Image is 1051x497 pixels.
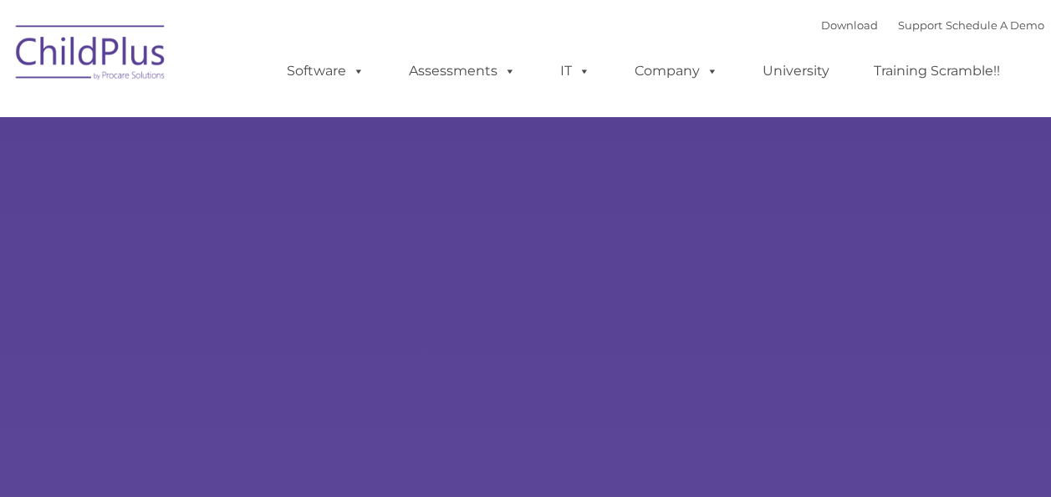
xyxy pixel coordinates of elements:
[392,54,533,88] a: Assessments
[746,54,846,88] a: University
[898,18,942,32] a: Support
[618,54,735,88] a: Company
[543,54,607,88] a: IT
[821,18,878,32] a: Download
[8,13,175,97] img: ChildPlus by Procare Solutions
[270,54,381,88] a: Software
[821,18,1044,32] font: |
[946,18,1044,32] a: Schedule A Demo
[857,54,1017,88] a: Training Scramble!!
